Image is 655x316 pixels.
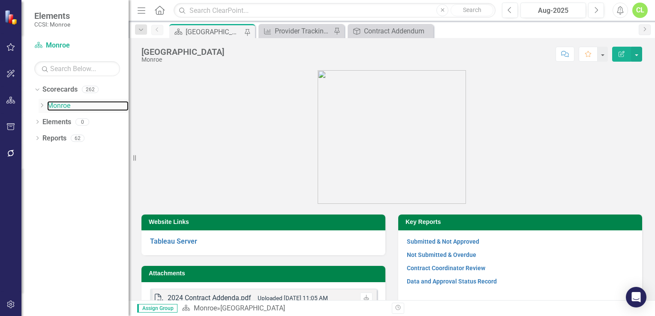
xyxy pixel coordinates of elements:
h3: Attachments [149,270,381,277]
div: 62 [71,134,84,142]
h3: Key Reports [406,219,638,225]
a: Not Submitted & Overdue [407,251,476,258]
a: Tableau Server [150,237,197,245]
button: CL [632,3,648,18]
small: Uploaded [DATE] 11:05 AM [258,295,328,301]
input: Search Below... [34,61,120,76]
input: Search ClearPoint... [174,3,496,18]
a: Provider Tracking (Multi-view) [261,26,331,36]
a: Scorecards [42,85,78,95]
img: OMH%20Logo_Green%202024%20Stacked.png [318,70,466,204]
a: Data and Approval Status Record [407,278,497,285]
img: ClearPoint Strategy [4,10,19,25]
div: 0 [75,118,89,125]
div: 262 [82,86,99,93]
button: Aug-2025 [520,3,586,18]
h3: Website Links [149,219,381,225]
div: Aug-2025 [523,6,583,16]
a: Monroe [194,304,217,312]
div: Open Intercom Messenger [626,287,646,307]
a: Monroe [47,101,129,111]
div: [GEOGRAPHIC_DATA] [220,304,285,312]
span: Elements [34,11,70,21]
div: 2024 Contract Addenda.pdf [168,293,251,303]
div: » [182,304,385,313]
div: [GEOGRAPHIC_DATA] [186,27,242,37]
a: Contract Coordinator Review [407,265,485,271]
div: Monroe [141,57,224,63]
a: Reports [42,134,66,143]
a: Contract Addendum [350,26,431,36]
span: Search [463,6,481,13]
button: Search [451,4,493,16]
small: CCSI: Monroe [34,21,70,28]
a: Submitted & Not Approved [407,238,479,245]
div: Contract Addendum [364,26,431,36]
a: Elements [42,117,71,127]
span: Assign Group [137,304,177,313]
div: [GEOGRAPHIC_DATA] [141,47,224,57]
div: Provider Tracking (Multi-view) [275,26,331,36]
a: Monroe [34,41,120,51]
